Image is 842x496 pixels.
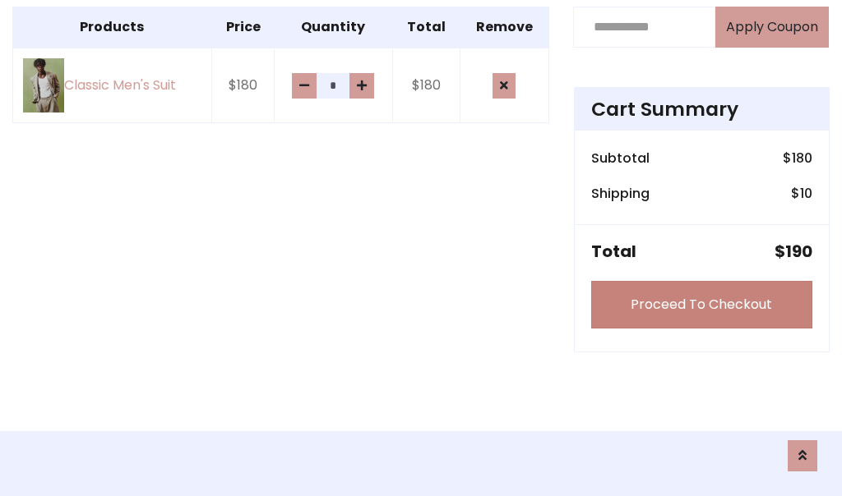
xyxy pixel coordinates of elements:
[715,7,829,48] button: Apply Coupon
[591,150,650,166] h6: Subtotal
[13,7,212,48] th: Products
[392,48,460,123] td: $180
[23,58,201,113] a: Classic Men's Suit
[792,149,812,168] span: 180
[591,186,650,201] h6: Shipping
[791,186,812,201] h6: $
[211,7,275,48] th: Price
[591,281,812,328] a: Proceed To Checkout
[591,98,812,121] h4: Cart Summary
[785,240,812,263] span: 190
[392,7,460,48] th: Total
[775,241,812,261] h5: $
[591,241,636,261] h5: Total
[800,184,812,203] span: 10
[783,150,812,166] h6: $
[460,7,548,48] th: Remove
[211,48,275,123] td: $180
[275,7,392,48] th: Quantity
